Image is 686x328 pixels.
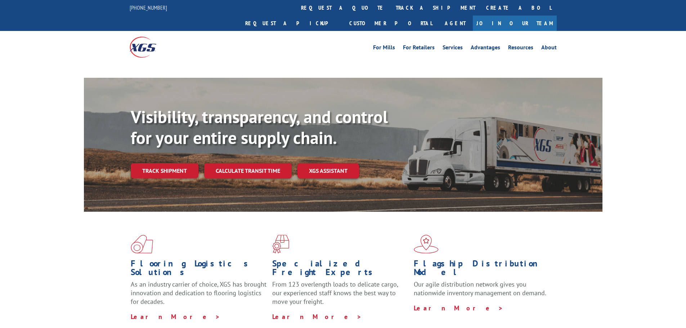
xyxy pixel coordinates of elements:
[508,45,533,53] a: Resources
[131,163,198,178] a: Track shipment
[344,15,438,31] a: Customer Portal
[473,15,557,31] a: Join Our Team
[130,4,167,11] a: [PHONE_NUMBER]
[272,280,408,312] p: From 123 overlength loads to delicate cargo, our experienced staff knows the best way to move you...
[272,313,362,321] a: Learn More >
[414,304,503,312] a: Learn More >
[438,15,473,31] a: Agent
[272,259,408,280] h1: Specialized Freight Experts
[131,259,267,280] h1: Flooring Logistics Solutions
[297,163,359,179] a: XGS ASSISTANT
[414,235,439,253] img: xgs-icon-flagship-distribution-model-red
[131,280,266,306] span: As an industry carrier of choice, XGS has brought innovation and dedication to flooring logistics...
[131,105,388,149] b: Visibility, transparency, and control for your entire supply chain.
[240,15,344,31] a: Request a pickup
[471,45,500,53] a: Advantages
[541,45,557,53] a: About
[131,235,153,253] img: xgs-icon-total-supply-chain-intelligence-red
[373,45,395,53] a: For Mills
[414,280,546,297] span: Our agile distribution network gives you nationwide inventory management on demand.
[414,259,550,280] h1: Flagship Distribution Model
[403,45,435,53] a: For Retailers
[443,45,463,53] a: Services
[272,235,289,253] img: xgs-icon-focused-on-flooring-red
[204,163,292,179] a: Calculate transit time
[131,313,220,321] a: Learn More >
